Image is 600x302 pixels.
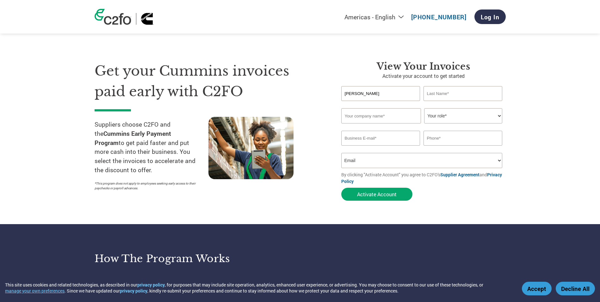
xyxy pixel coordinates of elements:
[95,61,322,102] h1: Get your Cummins invoices paid early with C2FO
[341,172,502,184] a: Privacy Policy
[5,282,513,294] div: This site uses cookies and related technologies, as described in our , for purposes that may incl...
[474,9,506,24] a: Log In
[424,102,503,106] div: Invalid last name or last name is too long
[341,108,421,123] input: Your company name*
[341,102,420,106] div: Invalid first name or first name is too long
[5,288,65,294] button: manage your own preferences
[341,146,420,150] div: Inavlid Email Address
[341,131,420,146] input: Invalid Email format
[341,72,506,80] p: Activate your account to get started
[341,124,503,128] div: Invalid company name or company name is too long
[137,282,165,288] a: privacy policy
[141,13,154,25] img: Cummins
[208,117,294,179] img: supply chain worker
[556,282,595,295] button: Decline All
[411,13,467,21] a: [PHONE_NUMBER]
[424,86,503,101] input: Last Name*
[341,188,412,201] button: Activate Account
[424,108,502,123] select: Title/Role
[120,288,147,294] a: privacy policy
[424,131,503,146] input: Phone*
[522,282,552,295] button: Accept
[341,61,506,72] h3: View Your Invoices
[341,171,506,185] p: By clicking "Activate Account" you agree to C2FO's and
[341,86,420,101] input: First Name*
[95,129,171,147] strong: Cummins Early Payment Program
[424,146,503,150] div: Inavlid Phone Number
[95,252,292,265] h3: How the program works
[95,9,131,25] img: c2fo logo
[440,172,479,178] a: Supplier Agreement
[95,181,202,191] p: *This program does not apply to employees seeking early access to their paychecks or payroll adva...
[95,120,208,175] p: Suppliers choose C2FO and the to get paid faster and put more cash into their business. You selec...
